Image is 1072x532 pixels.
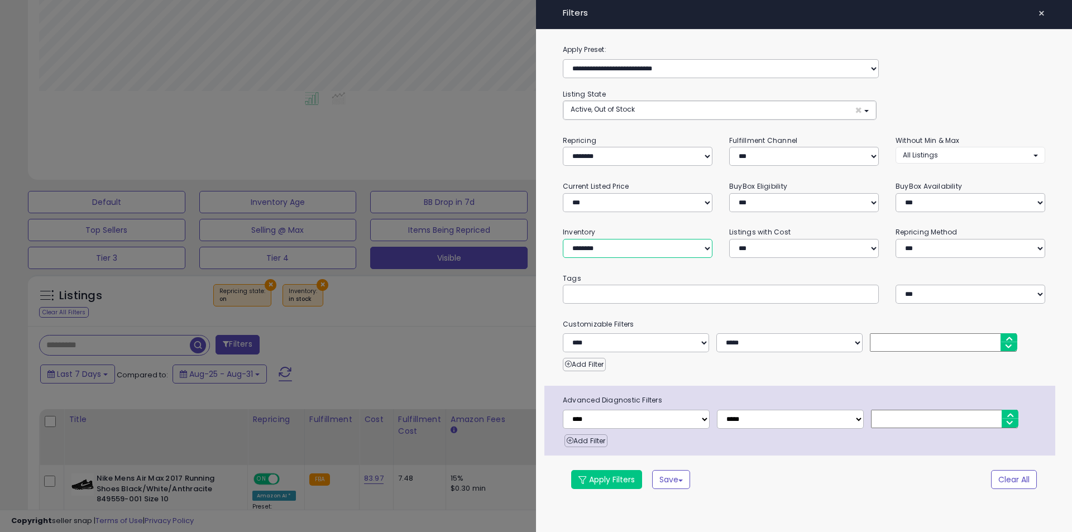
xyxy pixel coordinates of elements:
[729,136,797,145] small: Fulfillment Channel
[896,147,1045,163] button: All Listings
[554,394,1055,406] span: Advanced Diagnostic Filters
[571,104,635,114] span: Active, Out of Stock
[554,318,1054,330] small: Customizable Filters
[563,358,606,371] button: Add Filter
[563,8,1045,18] h4: Filters
[564,434,607,448] button: Add Filter
[563,181,629,191] small: Current Listed Price
[571,470,642,489] button: Apply Filters
[652,470,690,489] button: Save
[554,272,1054,285] small: Tags
[1033,6,1050,21] button: ×
[1038,6,1045,21] span: ×
[855,104,862,116] span: ×
[896,136,960,145] small: Without Min & Max
[896,227,958,237] small: Repricing Method
[563,101,876,119] button: Active, Out of Stock ×
[903,150,938,160] span: All Listings
[554,44,1054,56] label: Apply Preset:
[729,227,791,237] small: Listings with Cost
[991,470,1037,489] button: Clear All
[563,89,606,99] small: Listing State
[563,136,596,145] small: Repricing
[896,181,962,191] small: BuyBox Availability
[563,227,595,237] small: Inventory
[729,181,787,191] small: BuyBox Eligibility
